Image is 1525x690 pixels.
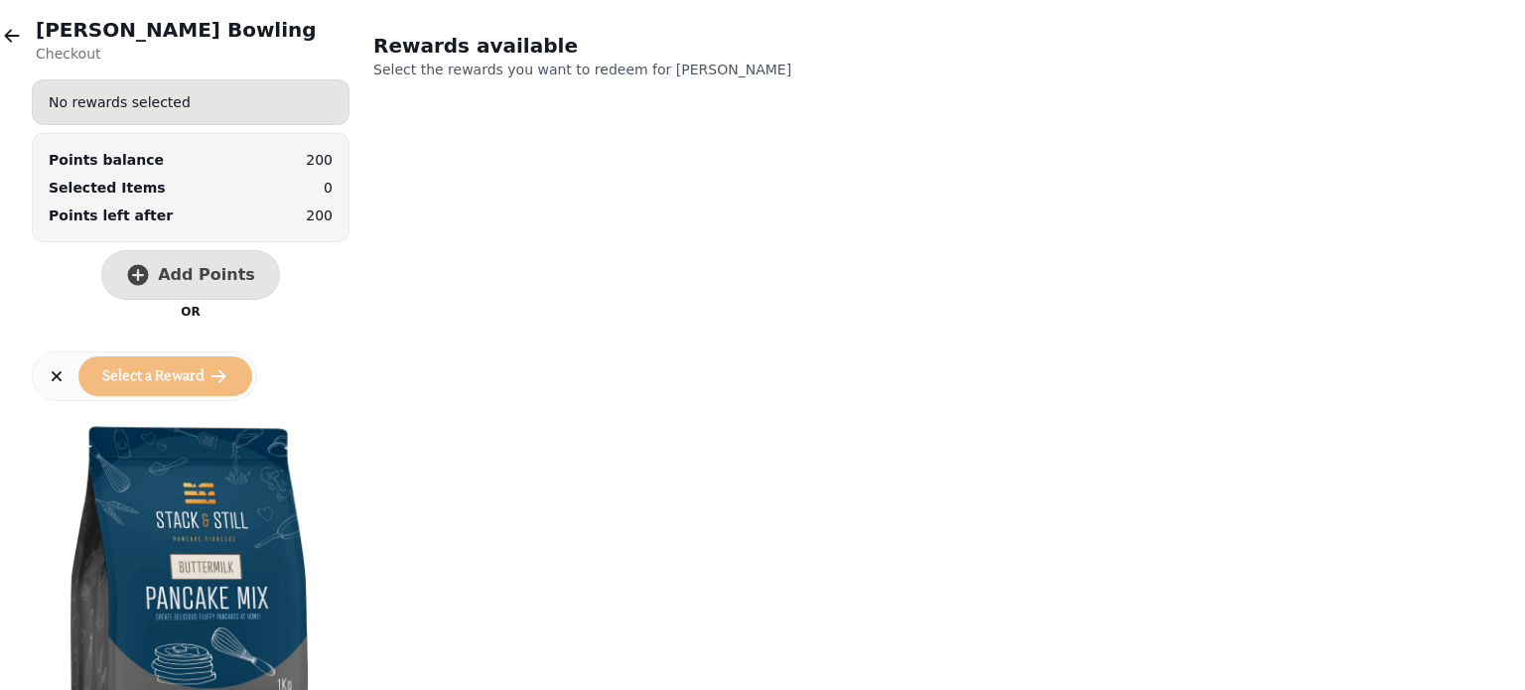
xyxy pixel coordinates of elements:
div: No rewards selected [33,84,348,120]
p: 200 [306,206,333,225]
span: Add Points [158,267,255,283]
p: 200 [306,150,333,170]
h2: Rewards available [373,32,755,60]
span: [PERSON_NAME] [676,62,791,77]
button: Select a Reward [78,356,252,396]
p: Selected Items [49,178,166,198]
div: Points balance [49,150,164,170]
h2: [PERSON_NAME] Bowling [36,16,317,44]
p: Select the rewards you want to redeem for [373,60,882,79]
p: Points left after [49,206,173,225]
span: Select a Reward [102,369,205,383]
p: 0 [324,178,333,198]
p: Checkout [36,44,317,64]
button: Add Points [101,250,280,300]
p: OR [181,304,200,320]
